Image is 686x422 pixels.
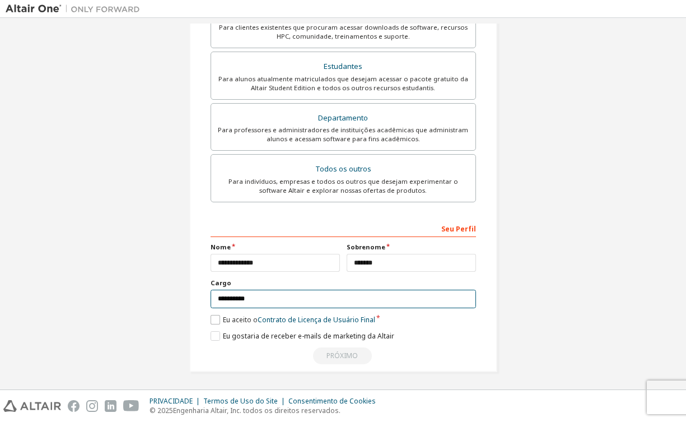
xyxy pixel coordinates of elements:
div: Para indivíduos, empresas e todos os outros que desejam experimentar o software Altair e explorar... [218,177,469,195]
div: Termos de Uso do Site [203,397,288,406]
img: facebook.svg [68,400,80,412]
img: altair_logo.svg [3,400,61,412]
div: PRIVACIDADE [150,397,203,406]
div: Todos os outros [218,161,469,177]
img: youtube.svg [123,400,139,412]
label: Cargo [211,279,476,287]
div: You need to provide your academic email [211,347,476,364]
div: Para professores e administradores de instituições acadêmicas que administram alunos e acessam so... [218,126,469,143]
label: Eu aceito o [211,315,375,324]
div: Consentimento de Cookies [288,397,382,406]
img: instagram.svg [86,400,98,412]
p: © 2025 Engenharia Altair, Inc. todos os direitos reservados. [150,406,382,415]
div: Para alunos atualmente matriculados que desejam acessar o pacote gratuito da Altair Student Editi... [218,75,469,92]
div: Departamento [218,110,469,126]
img: linkedin.svg [105,400,116,412]
div: Estudantes [218,59,469,75]
div: Para clientes existentes que procuram acessar downloads de software, recursos HPC, comunidade, tr... [218,23,469,41]
label: Eu gostaria de receber e-mails de marketing da Altair [211,331,394,341]
img: Altair Um [6,3,146,15]
label: Sobrenome [347,243,476,252]
label: Nome [211,243,340,252]
div: Seu Perfil [211,219,476,237]
a: Contrato de Licença de Usuário Final [258,315,375,324]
